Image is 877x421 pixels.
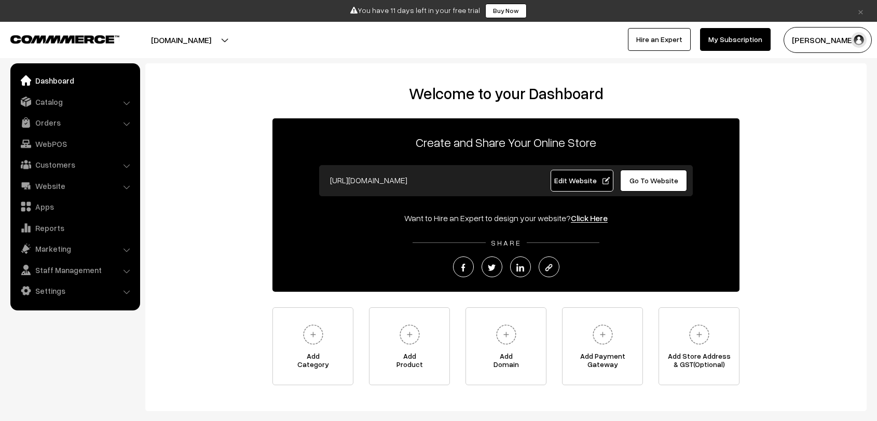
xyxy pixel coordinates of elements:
span: Edit Website [554,176,610,185]
h2: Welcome to your Dashboard [156,84,856,103]
a: Go To Website [620,170,687,192]
a: Reports [13,219,136,237]
p: Create and Share Your Online Store [272,133,739,152]
a: Apps [13,197,136,216]
a: Buy Now [485,4,527,18]
button: [DOMAIN_NAME] [115,27,248,53]
a: Website [13,176,136,195]
a: Customers [13,155,136,174]
span: Add Category [273,352,353,373]
img: plus.svg [685,320,714,349]
a: × [854,5,868,17]
a: Add PaymentGateway [562,307,643,385]
a: Catalog [13,92,136,111]
a: AddCategory [272,307,353,385]
span: Go To Website [629,176,678,185]
div: Want to Hire an Expert to design your website? [272,212,739,224]
img: plus.svg [588,320,617,349]
span: Add Store Address & GST(Optional) [659,352,739,373]
a: Marketing [13,239,136,258]
a: Orders [13,113,136,132]
button: [PERSON_NAME] [784,27,872,53]
a: Hire an Expert [628,28,691,51]
a: WebPOS [13,134,136,153]
a: COMMMERCE [10,32,101,45]
a: AddProduct [369,307,450,385]
span: Add Product [369,352,449,373]
img: COMMMERCE [10,35,119,43]
a: AddDomain [465,307,546,385]
img: plus.svg [492,320,520,349]
a: Dashboard [13,71,136,90]
div: You have 11 days left in your free trial [4,4,873,18]
a: My Subscription [700,28,771,51]
a: Settings [13,281,136,300]
img: plus.svg [395,320,424,349]
span: Add Payment Gateway [563,352,642,373]
a: Click Here [571,213,608,223]
a: Staff Management [13,261,136,279]
img: user [851,32,867,48]
a: Edit Website [551,170,614,192]
a: Add Store Address& GST(Optional) [659,307,739,385]
span: SHARE [486,238,527,247]
span: Add Domain [466,352,546,373]
img: plus.svg [299,320,327,349]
